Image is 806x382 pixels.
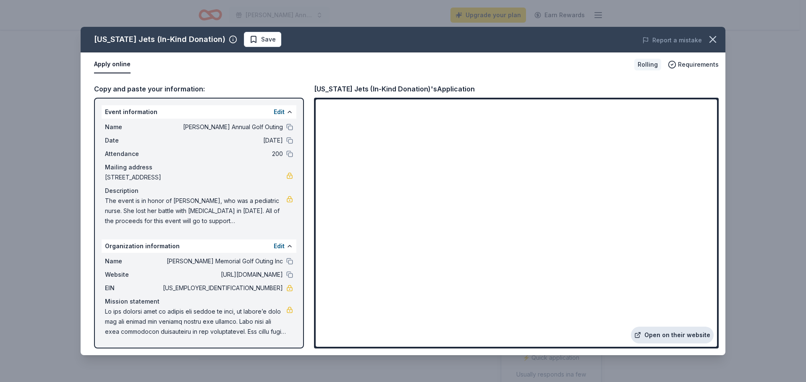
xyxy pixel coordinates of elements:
a: Open on their website [631,327,714,343]
span: Save [261,34,276,44]
span: [PERSON_NAME] Annual Golf Outing [161,122,283,132]
div: Copy and paste your information: [94,83,304,94]
span: EIN [105,283,161,293]
span: [DATE] [161,135,283,146]
div: Organization information [102,239,296,253]
span: Date [105,135,161,146]
button: Save [244,32,281,47]
span: 200 [161,149,283,159]
div: Rolling [634,59,661,70]
span: The event is in honor of [PERSON_NAME], who was a pediatric nurse. She lost her battle with [MEDI... [105,196,286,226]
div: [US_STATE] Jets (In-Kind Donation) [94,33,225,46]
button: Edit [274,107,285,117]
div: [US_STATE] Jets (In-Kind Donation)'s Application [314,83,475,94]
span: Requirements [678,60,719,70]
button: Requirements [668,60,719,70]
div: Event information [102,105,296,119]
span: Website [105,270,161,280]
span: [STREET_ADDRESS] [105,172,286,182]
div: Mailing address [105,162,293,172]
span: Name [105,256,161,266]
button: Apply online [94,56,131,73]
span: [US_EMPLOYER_IDENTIFICATION_NUMBER] [161,283,283,293]
button: Report a mistake [642,35,702,45]
span: Lo ips dolorsi amet co adipis eli seddoe te inci, ut labore’e dolo mag ali enimad min veniamq nos... [105,307,286,337]
div: Mission statement [105,296,293,307]
button: Edit [274,241,285,251]
div: Description [105,186,293,196]
span: [URL][DOMAIN_NAME] [161,270,283,280]
span: Name [105,122,161,132]
span: [PERSON_NAME] Memorial Golf Outing Inc [161,256,283,266]
span: Attendance [105,149,161,159]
